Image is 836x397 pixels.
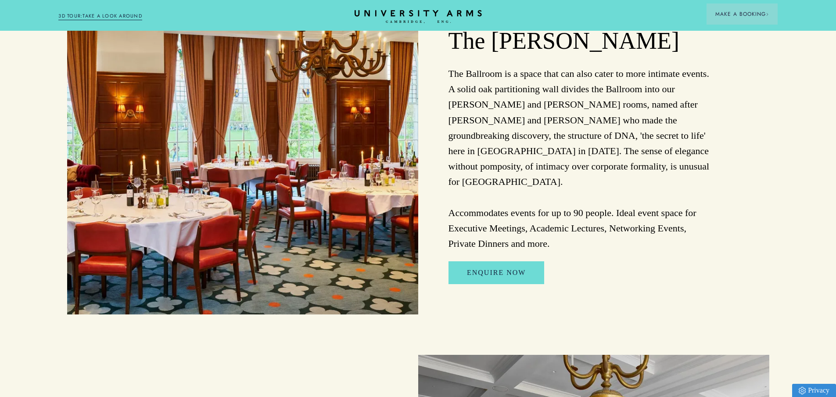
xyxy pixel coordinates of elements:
[792,384,836,397] a: Privacy
[448,66,711,251] p: The Ballroom is a space that can also cater to more intimate events. A solid oak partitioning wal...
[448,261,544,284] a: Enquire Now
[448,27,711,56] h2: The [PERSON_NAME]
[355,10,482,24] a: Home
[715,10,769,18] span: Make a Booking
[707,4,778,25] button: Make a BookingArrow icon
[799,387,806,394] img: Privacy
[766,13,769,16] img: Arrow icon
[58,12,142,20] a: 3D TOUR:TAKE A LOOK AROUND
